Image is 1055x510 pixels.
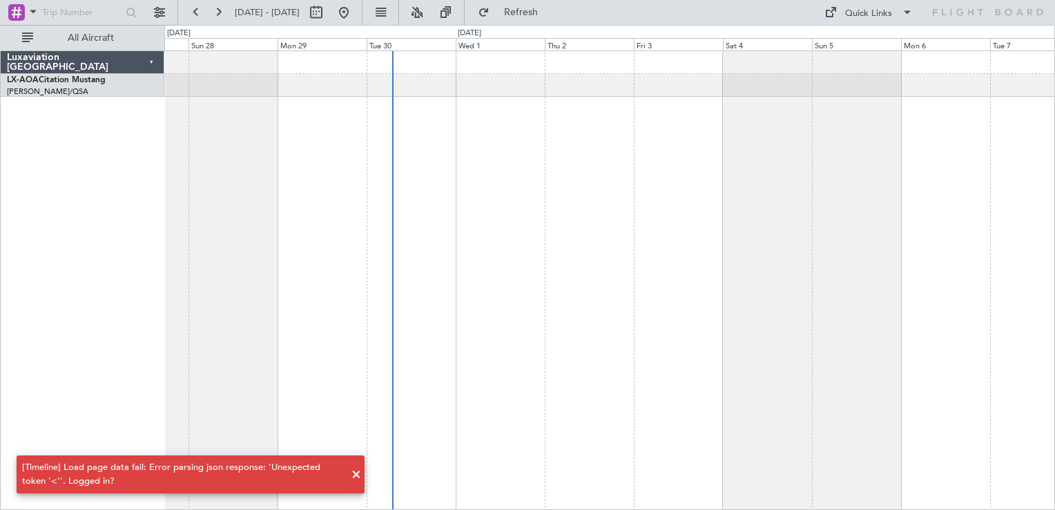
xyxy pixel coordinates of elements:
[901,38,990,50] div: Mon 6
[634,38,723,50] div: Fri 3
[167,28,191,39] div: [DATE]
[22,461,344,488] div: [Timeline] Load page data fail: Error parsing json response: 'Unexpected token '<''. Logged in?
[492,8,550,17] span: Refresh
[7,76,106,84] a: LX-AOACitation Mustang
[188,38,278,50] div: Sun 28
[845,7,892,21] div: Quick Links
[817,1,920,23] button: Quick Links
[458,28,481,39] div: [DATE]
[42,2,122,23] input: Trip Number
[7,86,88,97] a: [PERSON_NAME]/QSA
[7,76,39,84] span: LX-AOA
[15,27,150,49] button: All Aircraft
[812,38,901,50] div: Sun 5
[36,33,146,43] span: All Aircraft
[545,38,634,50] div: Thu 2
[456,38,545,50] div: Wed 1
[472,1,554,23] button: Refresh
[723,38,812,50] div: Sat 4
[278,38,367,50] div: Mon 29
[367,38,456,50] div: Tue 30
[235,6,300,19] span: [DATE] - [DATE]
